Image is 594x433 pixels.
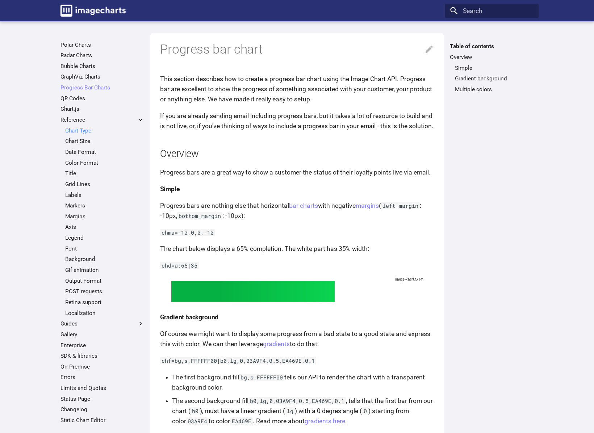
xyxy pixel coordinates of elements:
label: Reference [60,116,144,123]
code: b0,lg,0,03A9F4,0.5,EA469E,0.1 [248,397,346,404]
a: Bubble Charts [60,63,144,70]
a: Font [65,245,144,252]
code: chd=a:65|35 [160,262,199,269]
nav: Table of contents [445,43,538,93]
a: Polar Charts [60,41,144,49]
code: 0 [362,407,368,415]
a: Enterprise [60,342,144,349]
li: The first background fill tells our API to render the chart with a transparent background color. [172,372,434,392]
a: Localization [65,310,144,317]
a: Gallery [60,331,144,338]
a: Title [65,170,144,177]
a: Chart.js [60,105,144,113]
a: Grid Lines [65,181,144,188]
p: If you are already sending email including progress bars, but it takes a lot of resource to build... [160,111,434,131]
h4: Gradient background [160,312,434,322]
a: Radar Charts [60,52,144,59]
code: b0 [191,407,200,415]
a: Changelog [60,406,144,413]
input: Search [445,4,538,18]
a: Gradient background [455,75,534,82]
a: Data Format [65,148,144,156]
p: The chart below displays a 65% completion. The white part has 35% width: [160,244,434,254]
a: Progress Bar Charts [60,84,144,91]
nav: Reference [60,127,144,317]
code: bg,s,FFFFFF00 [239,374,285,381]
li: The second background fill , tells that the first bar from our chart ( ), must have a linear grad... [172,396,434,426]
a: margins [356,202,379,209]
a: Static Chart Editor [60,417,144,424]
p: This section describes how to create a progress bar chart using the Image-Chart API. Progress bar... [160,74,434,104]
a: Image-Charts documentation [57,1,129,20]
a: POST requests [65,288,144,295]
code: bottom_margin [177,212,223,219]
a: GraphViz Charts [60,73,144,80]
nav: Overview [450,64,534,93]
h4: Simple [160,184,434,194]
a: Output Format [65,277,144,285]
a: gradients [263,340,290,348]
label: Guides [60,320,144,327]
code: 03A9F4 [186,417,209,425]
a: Labels [65,192,144,199]
p: Progress bars are nothing else that horizontal with negative ( : -10px, : -10px): [160,201,434,221]
a: Multiple colors [455,86,534,93]
a: Errors [60,374,144,381]
label: Table of contents [445,43,538,50]
a: Limits and Quotas [60,384,144,392]
code: EA469E [230,417,253,425]
h2: Overview [160,147,434,161]
a: Legend [65,234,144,241]
a: QR Codes [60,95,144,102]
h1: Progress bar chart [160,41,434,58]
code: left_margin [381,202,420,209]
a: On Premise [60,363,144,370]
a: Axis [65,223,144,231]
code: lg [285,407,295,415]
a: Margins [65,213,144,220]
p: Of course we might want to display some progress from a bad state to a good state and express thi... [160,329,434,349]
a: gradients here [305,417,345,425]
img: progress bar image with linear gradient [170,277,424,306]
a: Status Page [60,395,144,403]
a: Color Format [65,159,144,167]
a: Chart Type [65,127,144,134]
a: Markers [65,202,144,209]
a: Simple [455,64,534,72]
p: Progress bars are a great way to show a customer the status of their loyalty points live via email. [160,167,434,177]
a: SDK & libraries [60,352,144,360]
a: Retina support [65,299,144,306]
img: logo [60,5,126,17]
a: Overview [450,54,534,61]
code: chf=bg,s,FFFFFF00|b0,lg,0,03A9F4,0.5,EA469E,0.1 [160,357,317,364]
code: chma=-10,0,0,-10 [160,229,216,236]
a: Chart Size [65,138,144,145]
a: bar charts [289,202,318,209]
a: Gif animation [65,266,144,274]
a: Background [65,256,144,263]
